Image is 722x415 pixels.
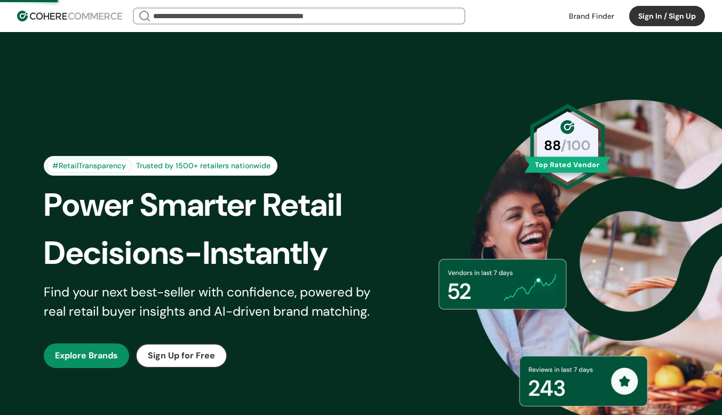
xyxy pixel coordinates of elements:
[44,343,129,368] button: Explore Brands
[629,6,705,26] button: Sign In / Sign Up
[132,160,275,171] div: Trusted by 1500+ retailers nationwide
[44,181,402,229] div: Power Smarter Retail
[44,283,384,321] div: Find your next best-seller with confidence, powered by real retail buyer insights and AI-driven b...
[17,11,122,21] img: Cohere Logo
[136,343,227,368] button: Sign Up for Free
[46,159,132,173] div: #RetailTransparency
[44,229,402,277] div: Decisions-Instantly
